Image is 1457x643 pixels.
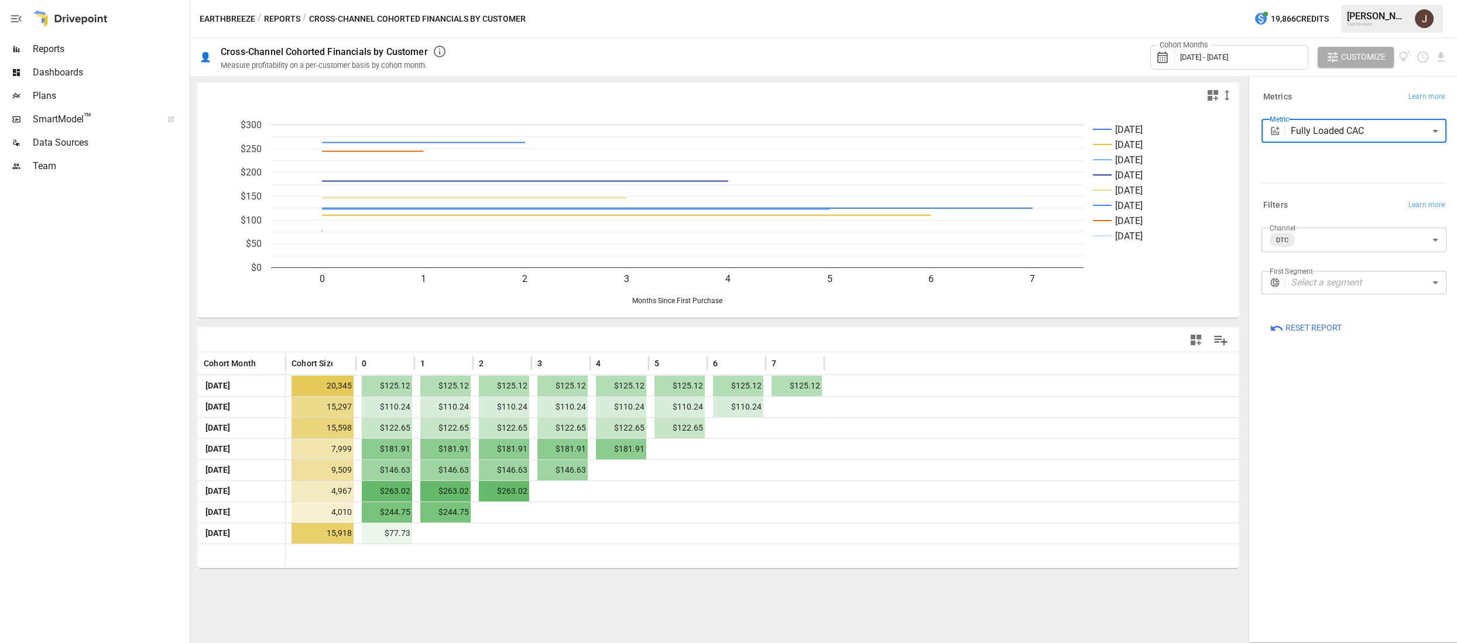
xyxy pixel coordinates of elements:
span: $263.02 [479,481,529,501]
span: Team [33,159,187,173]
span: 4,010 [292,502,354,522]
span: Dashboards [33,66,187,80]
div: Earthbreeze [1347,22,1408,27]
button: Sort [368,355,384,372]
span: 15,598 [292,418,354,438]
button: Reports [264,12,300,26]
span: Learn more [1408,200,1445,211]
button: Earthbreeze [200,12,255,26]
span: Cohort Month [204,357,256,369]
span: $110.24 [713,397,763,417]
span: $110.24 [654,397,705,417]
span: $146.63 [362,460,412,480]
span: $122.65 [479,418,529,438]
button: Schedule report [1416,50,1429,64]
span: $110.24 [362,397,412,417]
span: [DATE] [204,397,232,417]
button: Sort [334,355,350,372]
span: $146.63 [479,460,529,480]
span: $125.12 [362,376,412,396]
text: $50 [246,238,262,249]
span: [DATE] [204,481,232,501]
em: Select a segment [1291,277,1362,288]
span: [DATE] [204,439,232,459]
span: 6 [713,357,718,369]
button: Sort [660,355,677,372]
div: / [303,12,307,26]
span: 4,967 [292,481,354,501]
span: 9,509 [292,460,354,480]
text: [DATE] [1115,139,1143,150]
span: Reports [33,42,187,56]
span: $244.75 [362,502,412,522]
span: $125.12 [537,376,588,396]
span: $146.63 [420,460,471,480]
span: 4 [596,357,601,369]
span: Customize [1341,50,1386,64]
span: [DATE] [204,460,232,480]
span: 20,345 [292,376,354,396]
span: [DATE] [204,418,232,438]
text: $150 [241,191,262,202]
span: $122.65 [537,418,588,438]
span: 5 [654,357,659,369]
span: $122.65 [596,418,646,438]
span: 15,918 [292,523,354,544]
text: [DATE] [1115,154,1143,166]
span: Reset Report [1285,321,1342,335]
span: 2 [479,357,484,369]
span: SmartModel [33,112,155,126]
text: [DATE] [1115,124,1143,135]
button: Sort [719,355,735,372]
span: $263.02 [420,481,471,501]
span: Cohort Size [292,357,335,369]
span: $263.02 [362,481,412,501]
span: $110.24 [596,397,646,417]
label: Cohort Months [1157,40,1211,50]
button: Sort [777,355,794,372]
span: 0 [362,357,366,369]
span: $181.91 [420,439,471,459]
span: $110.24 [537,397,588,417]
text: Months Since First Purchase [632,297,722,305]
span: $122.65 [362,418,412,438]
text: 7 [1030,273,1035,284]
text: 3 [624,273,629,284]
div: Measure profitability on a per-customer basis by cohort month. [221,61,427,70]
span: 3 [537,357,542,369]
span: $125.12 [479,376,529,396]
span: [DATE] [204,502,232,522]
span: Data Sources [33,136,187,150]
text: [DATE] [1115,200,1143,211]
span: 1 [420,357,425,369]
button: Manage Columns [1208,327,1234,353]
text: 0 [320,273,325,284]
text: [DATE] [1115,215,1143,226]
text: 1 [421,273,426,284]
span: 19,866 Credits [1271,12,1329,26]
button: Customize [1318,47,1394,68]
div: Fully Loaded CAC [1291,119,1446,143]
label: Metric [1270,114,1289,124]
span: $125.12 [420,376,471,396]
button: Sort [602,355,618,372]
div: Cross-Channel Cohorted Financials by Customer [221,46,428,57]
span: 15,297 [292,397,354,417]
span: [DATE] - [DATE] [1180,53,1228,61]
button: Download report [1434,50,1448,64]
span: 7 [772,357,776,369]
svg: A chart. [198,107,1239,318]
text: $200 [241,167,262,178]
text: [DATE] [1115,170,1143,181]
span: $110.24 [479,397,529,417]
span: $125.12 [654,376,705,396]
span: $122.65 [420,418,471,438]
span: DTC [1271,233,1293,247]
span: $125.12 [772,376,822,396]
button: Jon Wedel [1408,2,1441,35]
text: 5 [827,273,832,284]
span: $110.24 [420,397,471,417]
text: 4 [725,273,731,284]
span: $125.12 [713,376,763,396]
